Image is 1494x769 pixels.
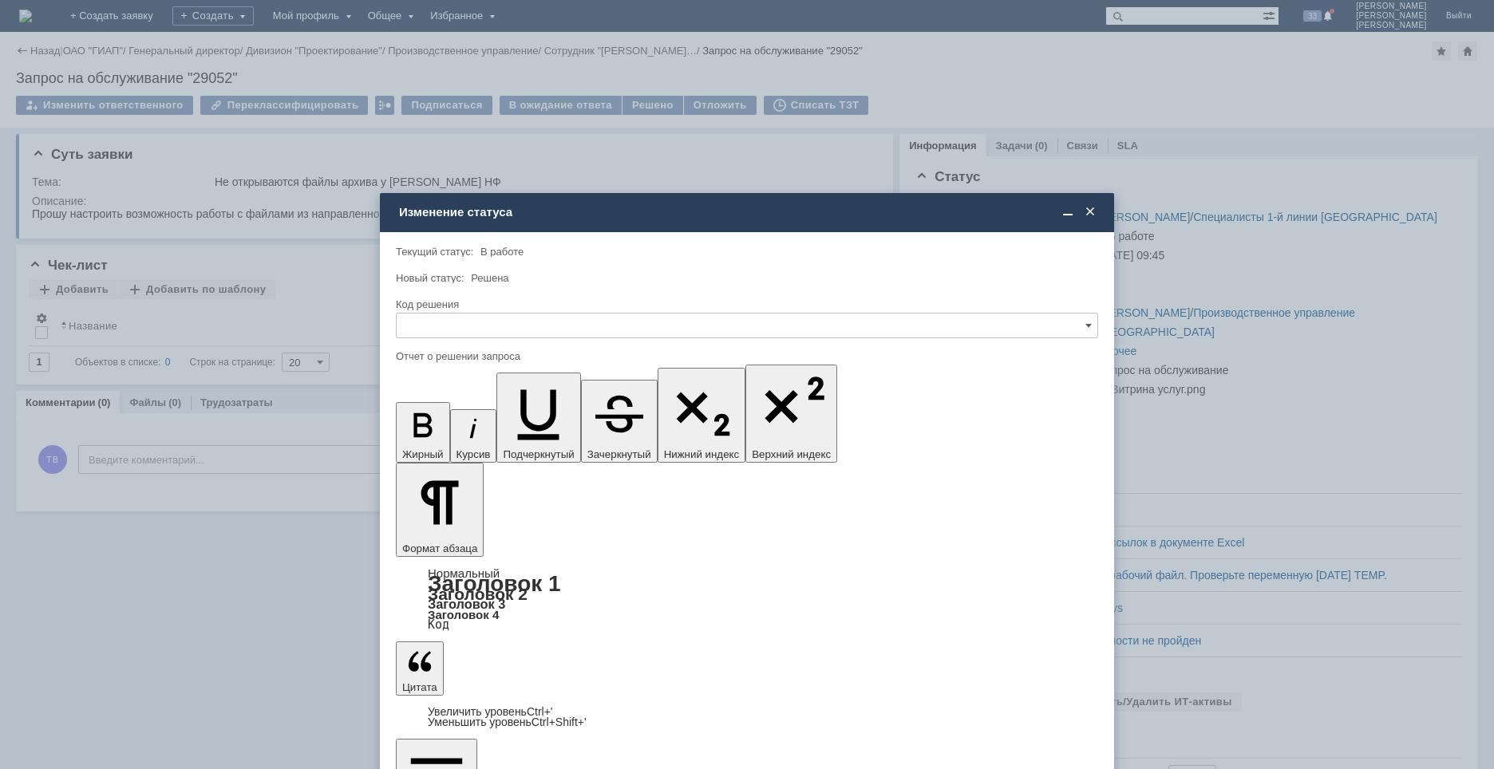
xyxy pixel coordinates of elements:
[1060,205,1076,219] span: Свернуть (Ctrl + M)
[428,566,500,580] a: Нормальный
[471,272,508,284] span: Решена
[396,568,1098,630] div: Формат абзаца
[428,608,499,621] a: Заголовок 4
[745,365,837,463] button: Верхний индекс
[428,597,505,611] a: Заголовок 3
[428,617,449,632] a: Код
[396,641,444,696] button: Цитата
[527,705,553,718] span: Ctrl+'
[480,246,524,258] span: В работе
[587,448,651,460] span: Зачеркнутый
[664,448,740,460] span: Нижний индекс
[396,463,484,557] button: Формат абзаца
[457,448,491,460] span: Курсив
[402,448,444,460] span: Жирный
[752,448,831,460] span: Верхний индекс
[1082,205,1098,219] span: Закрыть
[428,585,528,603] a: Заголовок 2
[658,368,746,463] button: Нижний индекс
[402,542,477,554] span: Формат абзаца
[396,707,1098,728] div: Цитата
[581,380,658,463] button: Зачеркнутый
[428,716,587,728] a: Decrease
[532,716,587,728] span: Ctrl+Shift+'
[399,205,1098,219] div: Изменение статуса
[396,299,1095,310] div: Код решения
[396,246,473,258] label: Текущий статус:
[450,409,497,463] button: Курсив
[396,402,450,463] button: Жирный
[428,571,561,596] a: Заголовок 1
[496,373,580,463] button: Подчеркнутый
[396,351,1095,361] div: Отчет о решении запроса
[503,448,574,460] span: Подчеркнутый
[428,705,553,718] a: Increase
[396,272,464,284] label: Новый статус:
[402,681,437,693] span: Цитата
